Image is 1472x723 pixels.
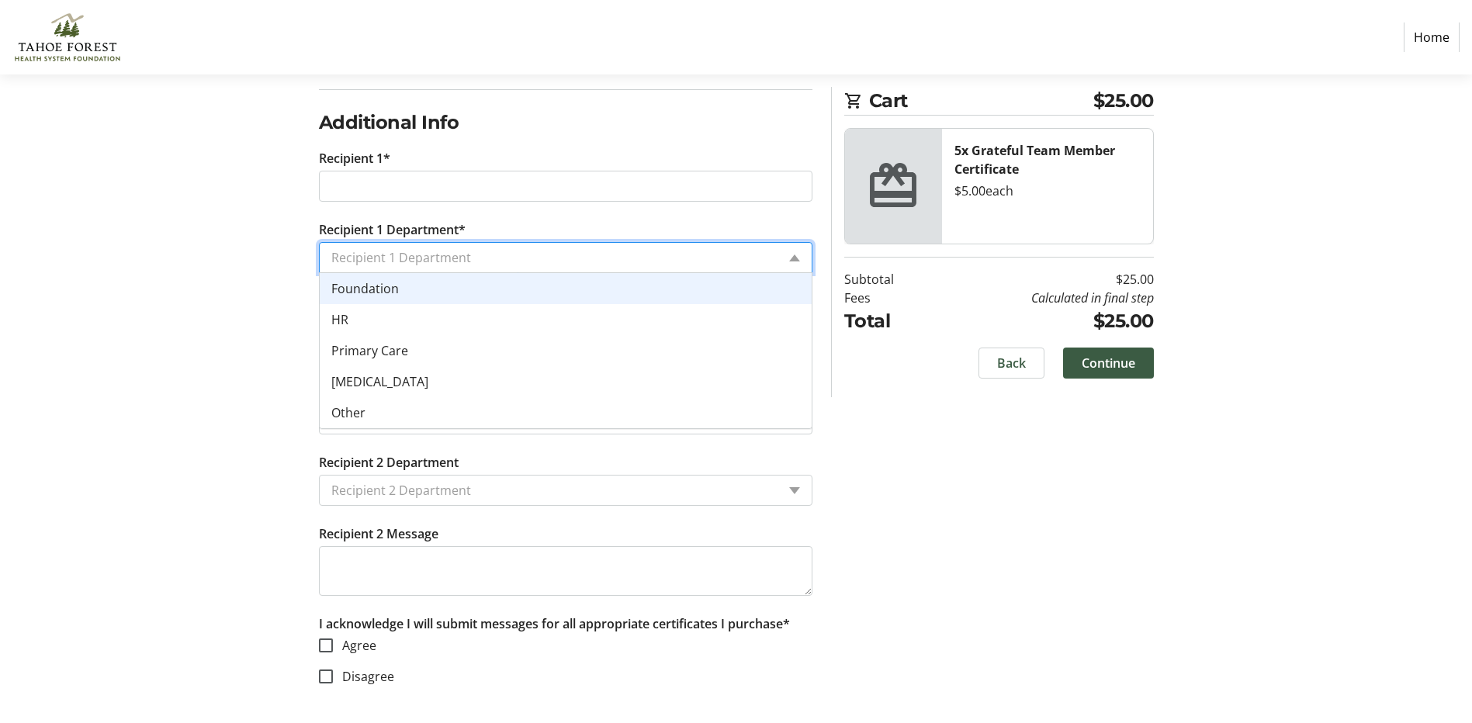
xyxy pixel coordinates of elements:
[331,373,428,390] span: [MEDICAL_DATA]
[331,342,408,359] span: Primary Care
[331,280,399,297] span: Foundation
[319,272,812,429] ng-dropdown-panel: Options list
[997,354,1026,372] span: Back
[319,614,812,633] p: I acknowledge I will submit messages for all appropriate certificates I purchase*
[1093,87,1154,115] span: $25.00
[333,636,376,655] label: Agree
[1063,348,1154,379] button: Continue
[844,270,933,289] td: Subtotal
[869,87,1093,115] span: Cart
[933,289,1154,307] td: Calculated in final step
[954,142,1115,178] strong: 5x Grateful Team Member Certificate
[319,453,459,472] label: Recipient 2 Department
[1404,22,1460,52] a: Home
[933,270,1154,289] td: $25.00
[12,6,123,68] img: Tahoe Forest Health System Foundation's Logo
[333,667,394,686] label: Disagree
[1082,354,1135,372] span: Continue
[331,311,348,328] span: HR
[844,289,933,307] td: Fees
[319,149,390,168] label: Recipient 1*
[933,307,1154,335] td: $25.00
[844,307,933,335] td: Total
[331,404,365,421] span: Other
[954,182,1141,200] div: $5.00 each
[319,524,438,543] label: Recipient 2 Message
[978,348,1044,379] button: Back
[319,220,466,239] label: Recipient 1 Department*
[319,109,812,137] h2: Additional Info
